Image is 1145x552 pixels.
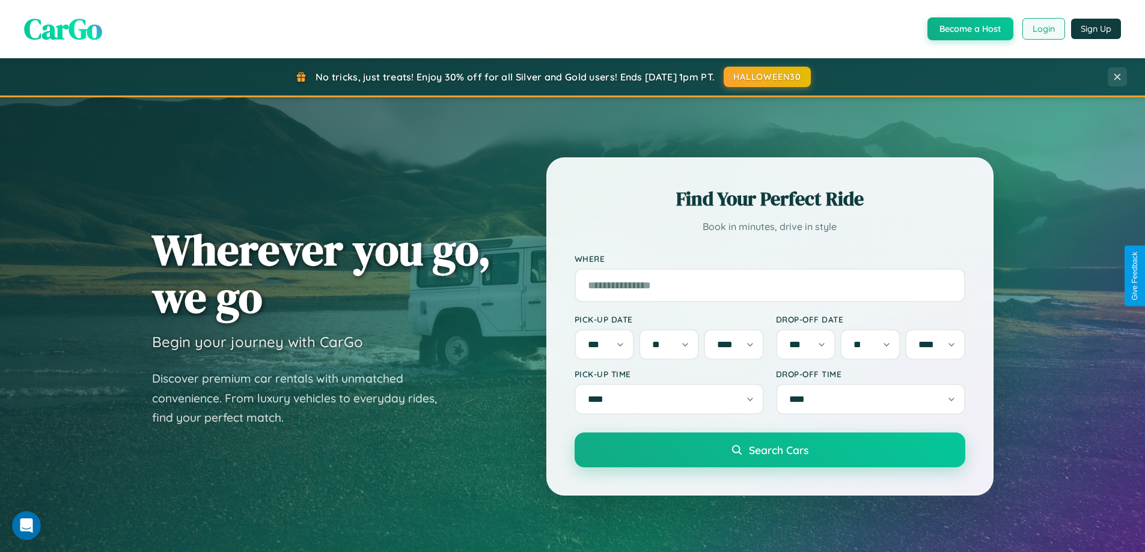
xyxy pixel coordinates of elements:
[152,369,453,428] p: Discover premium car rentals with unmatched convenience. From luxury vehicles to everyday rides, ...
[24,9,102,49] span: CarGo
[724,67,811,87] button: HALLOWEEN30
[749,443,808,456] span: Search Cars
[152,226,491,321] h1: Wherever you go, we go
[575,186,965,212] h2: Find Your Perfect Ride
[12,511,41,540] iframe: Intercom live chat
[575,432,965,467] button: Search Cars
[316,71,715,83] span: No tricks, just treats! Enjoy 30% off for all Silver and Gold users! Ends [DATE] 1pm PT.
[927,17,1013,40] button: Become a Host
[575,253,965,264] label: Where
[776,369,965,379] label: Drop-off Time
[575,369,764,379] label: Pick-up Time
[1131,252,1139,300] div: Give Feedback
[1071,19,1121,39] button: Sign Up
[575,218,965,235] p: Book in minutes, drive in style
[152,333,363,351] h3: Begin your journey with CarGo
[575,314,764,324] label: Pick-up Date
[776,314,965,324] label: Drop-off Date
[1022,18,1065,40] button: Login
